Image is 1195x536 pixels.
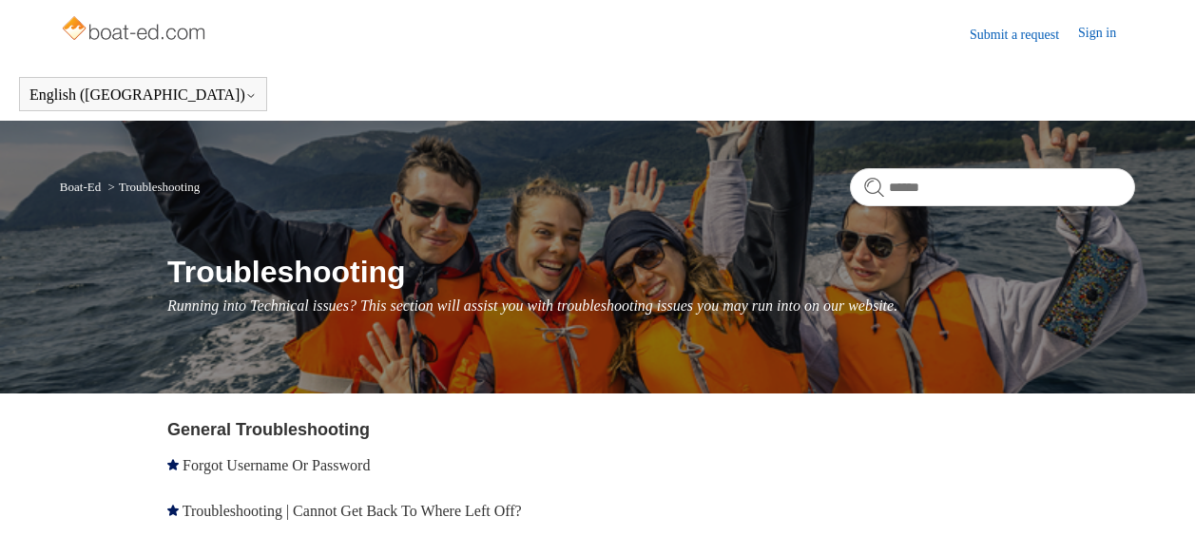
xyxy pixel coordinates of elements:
div: Live chat [1146,487,1195,536]
button: English ([GEOGRAPHIC_DATA]) [29,86,257,104]
h1: Troubleshooting [167,249,1135,295]
li: Troubleshooting [104,180,200,194]
a: Boat-Ed [60,180,101,194]
li: Boat-Ed [60,180,105,194]
p: Running into Technical issues? This section will assist you with troubleshooting issues you may r... [167,295,1135,317]
input: Search [850,168,1135,206]
a: Submit a request [970,25,1078,45]
a: Troubleshooting | Cannot Get Back To Where Left Off? [183,503,522,519]
a: Forgot Username Or Password [183,457,370,473]
svg: Promoted article [167,459,179,470]
img: Boat-Ed Help Center home page [60,11,211,49]
a: General Troubleshooting [167,420,370,439]
a: Sign in [1078,23,1135,46]
svg: Promoted article [167,505,179,516]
